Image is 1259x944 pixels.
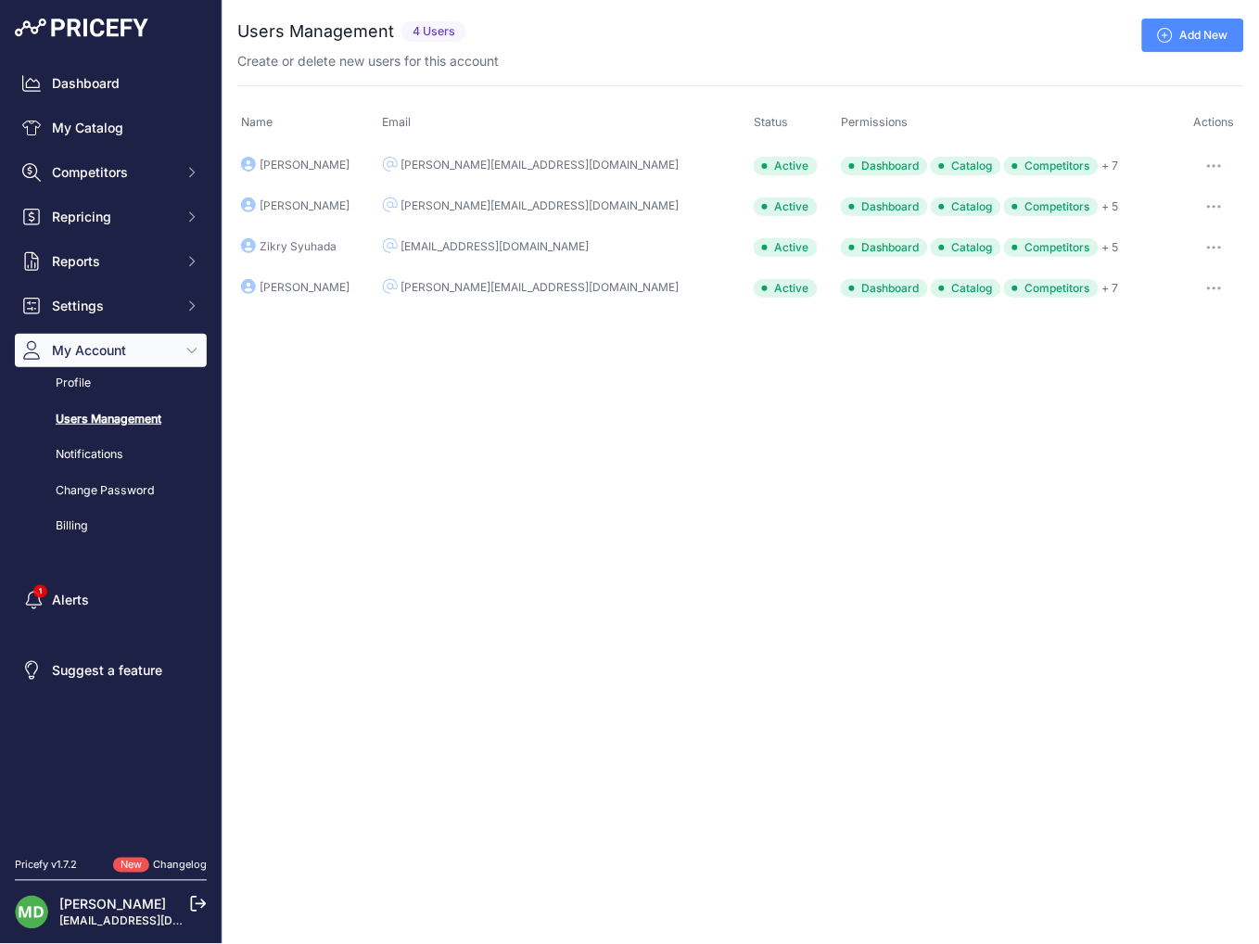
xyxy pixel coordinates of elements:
div: Active [754,238,818,257]
span: New [113,858,149,874]
span: Settings [52,297,173,315]
a: Changelog [153,859,207,872]
div: Active [754,279,818,298]
span: Competitors [1004,157,1099,175]
span: Competitors [52,163,173,182]
a: [PERSON_NAME] [59,897,166,912]
div: [EMAIL_ADDRESS][DOMAIN_NAME] [401,239,590,254]
a: Suggest a feature [15,654,207,687]
div: Active [754,198,818,216]
a: Notifications [15,439,207,471]
a: My Catalog [15,111,207,145]
button: Competitors [15,156,207,189]
a: + 5 [1101,240,1118,254]
span: Reports [52,252,173,271]
span: Dashboard [841,157,928,175]
a: Profile [15,367,207,400]
div: [PERSON_NAME][EMAIL_ADDRESS][DOMAIN_NAME] [401,198,680,213]
span: Competitors [1004,279,1099,298]
a: Dashboard [15,67,207,100]
span: Dashboard [841,198,928,216]
a: [EMAIL_ADDRESS][DOMAIN_NAME] [59,914,253,928]
button: Reports [15,245,207,278]
a: Change Password [15,475,207,507]
h2: Users Management [237,19,394,45]
a: + 7 [1101,159,1118,172]
div: [PERSON_NAME] [260,198,350,213]
span: Actions [1194,115,1235,129]
span: Status [754,115,788,129]
span: Repricing [52,208,173,226]
button: My Account [15,334,207,367]
span: Name [241,115,273,129]
a: + 5 [1101,199,1118,213]
a: Users Management [15,403,207,436]
span: Catalog [931,157,1001,175]
a: + 7 [1101,281,1118,295]
span: Competitors [1004,198,1099,216]
span: Email [383,115,412,129]
div: [PERSON_NAME] [260,280,350,295]
div: [PERSON_NAME][EMAIL_ADDRESS][DOMAIN_NAME] [401,158,680,172]
div: Zikry Syuhada [260,239,337,254]
span: Competitors [1004,238,1099,257]
span: Catalog [931,279,1001,298]
a: Billing [15,510,207,542]
p: Create or delete new users for this account [237,52,499,70]
nav: Sidebar [15,67,207,836]
a: Alerts [15,583,207,617]
span: Catalog [931,238,1001,257]
button: Repricing [15,200,207,234]
div: [PERSON_NAME][EMAIL_ADDRESS][DOMAIN_NAME] [401,280,680,295]
a: Add New [1142,19,1244,52]
span: 4 Users [401,21,466,43]
div: Active [754,157,818,175]
span: Permissions [841,115,908,129]
button: Settings [15,289,207,323]
span: Catalog [931,198,1001,216]
div: [PERSON_NAME] [260,158,350,172]
span: Dashboard [841,279,928,298]
span: Dashboard [841,238,928,257]
div: Pricefy v1.7.2 [15,858,77,874]
span: My Account [52,341,173,360]
img: Pricefy Logo [15,19,148,37]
